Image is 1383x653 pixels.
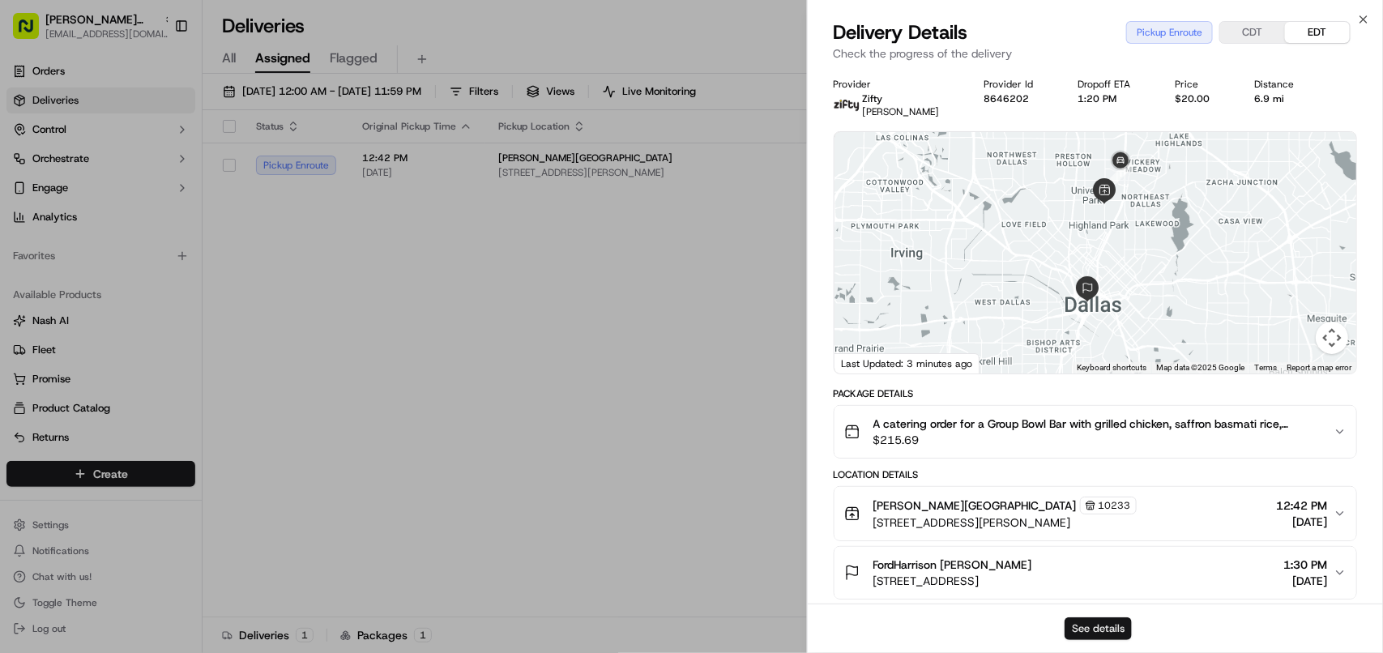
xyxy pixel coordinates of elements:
div: $20.00 [1175,92,1228,105]
p: Zifty [863,92,940,105]
div: Distance [1254,78,1313,91]
span: $215.69 [873,432,1321,448]
p: Check the progress of the delivery [834,45,1357,62]
button: FordHarrison [PERSON_NAME][STREET_ADDRESS]1:30 PM[DATE] [834,547,1356,599]
button: Map camera controls [1316,322,1348,354]
a: Terms (opens in new tab) [1254,363,1277,372]
button: See details [1065,617,1132,640]
div: Price [1175,78,1228,91]
span: Map data ©2025 Google [1156,363,1244,372]
span: [PERSON_NAME][GEOGRAPHIC_DATA] [873,497,1077,514]
div: Start new chat [55,155,266,171]
span: [DATE] [1276,514,1327,530]
span: 12:42 PM [1276,497,1327,514]
img: Nash [16,16,49,49]
button: 8646202 [984,92,1030,105]
div: Provider Id [984,78,1052,91]
div: 📗 [16,237,29,250]
span: [DATE] [1283,573,1327,589]
p: Welcome 👋 [16,65,295,91]
div: Package Details [834,387,1357,400]
a: 💻API Documentation [130,228,267,258]
input: Got a question? Start typing here... [42,105,292,122]
div: Last Updated: 3 minutes ago [834,353,980,373]
div: 1:20 PM [1078,92,1150,105]
button: CDT [1220,22,1285,43]
img: 1736555255976-a54dd68f-1ca7-489b-9aae-adbdc363a1c4 [16,155,45,184]
div: Provider [834,78,958,91]
div: 💻 [137,237,150,250]
span: FordHarrison [PERSON_NAME] [873,557,1032,573]
button: Keyboard shortcuts [1077,362,1146,373]
button: EDT [1285,22,1350,43]
div: Location Details [834,468,1357,481]
a: Report a map error [1287,363,1351,372]
a: 📗Knowledge Base [10,228,130,258]
span: Knowledge Base [32,235,124,251]
div: 6.9 mi [1254,92,1313,105]
span: [STREET_ADDRESS][PERSON_NAME] [873,514,1137,531]
span: Delivery Details [834,19,968,45]
img: zifty-logo-trans-sq.png [834,92,860,118]
div: Dropoff ETA [1078,78,1150,91]
span: 10233 [1099,499,1131,512]
div: We're available if you need us! [55,171,205,184]
span: 1:30 PM [1283,557,1327,573]
a: Open this area in Google Maps (opens a new window) [839,352,892,373]
span: API Documentation [153,235,260,251]
span: [STREET_ADDRESS] [873,573,1032,589]
button: [PERSON_NAME][GEOGRAPHIC_DATA]10233[STREET_ADDRESS][PERSON_NAME]12:42 PM[DATE] [834,487,1356,540]
a: Powered byPylon [114,274,196,287]
span: [PERSON_NAME] [863,105,940,118]
span: Pylon [161,275,196,287]
button: A catering order for a Group Bowl Bar with grilled chicken, saffron basmati rice, various topping... [834,406,1356,458]
span: A catering order for a Group Bowl Bar with grilled chicken, saffron basmati rice, various topping... [873,416,1321,432]
img: Google [839,352,892,373]
button: Start new chat [275,160,295,179]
